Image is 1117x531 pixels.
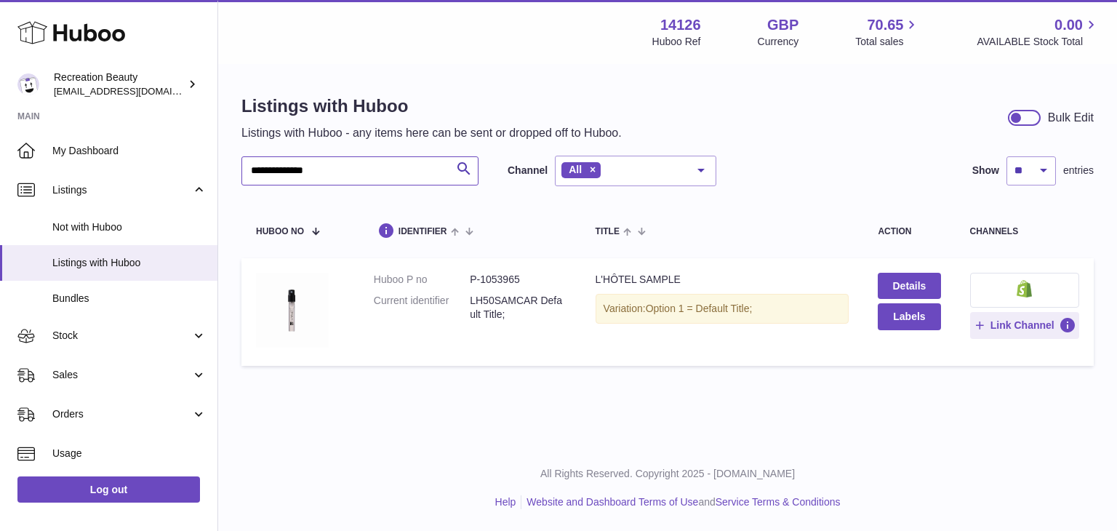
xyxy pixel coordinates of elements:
[17,73,39,95] img: internalAdmin-14126@internal.huboo.com
[569,164,582,175] span: All
[878,273,940,299] a: Details
[972,164,999,177] label: Show
[1048,110,1094,126] div: Bulk Edit
[660,15,701,35] strong: 14126
[470,294,566,322] dd: LH50SAMCAR Default Title;
[495,496,516,508] a: Help
[970,312,1080,338] button: Link Channel
[596,294,849,324] div: Variation:
[230,467,1105,481] p: All Rights Reserved. Copyright 2025 - [DOMAIN_NAME]
[716,496,841,508] a: Service Terms & Conditions
[54,85,214,97] span: [EMAIL_ADDRESS][DOMAIN_NAME]
[508,164,548,177] label: Channel
[977,35,1100,49] span: AVAILABLE Stock Total
[767,15,798,35] strong: GBP
[652,35,701,49] div: Huboo Ref
[256,227,304,236] span: Huboo no
[52,407,191,421] span: Orders
[596,273,849,287] div: L'HÔTEL SAMPLE
[52,220,207,234] span: Not with Huboo
[52,292,207,306] span: Bundles
[646,303,753,314] span: Option 1 = Default Title;
[256,273,329,348] img: L'HÔTEL SAMPLE
[758,35,799,49] div: Currency
[970,227,1080,236] div: channels
[977,15,1100,49] a: 0.00 AVAILABLE Stock Total
[596,227,620,236] span: title
[52,183,191,197] span: Listings
[54,71,185,98] div: Recreation Beauty
[1054,15,1083,35] span: 0.00
[374,273,470,287] dt: Huboo P no
[527,496,698,508] a: Website and Dashboard Terms of Use
[878,303,940,330] button: Labels
[17,476,200,503] a: Log out
[241,125,622,141] p: Listings with Huboo - any items here can be sent or dropped off to Huboo.
[52,144,207,158] span: My Dashboard
[1063,164,1094,177] span: entries
[990,319,1054,332] span: Link Channel
[374,294,470,322] dt: Current identifier
[855,15,920,49] a: 70.65 Total sales
[521,495,840,509] li: and
[52,447,207,460] span: Usage
[867,15,903,35] span: 70.65
[52,256,207,270] span: Listings with Huboo
[855,35,920,49] span: Total sales
[470,273,566,287] dd: P-1053965
[399,227,447,236] span: identifier
[52,368,191,382] span: Sales
[241,95,622,118] h1: Listings with Huboo
[1017,280,1032,298] img: shopify-small.png
[52,329,191,343] span: Stock
[878,227,940,236] div: action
